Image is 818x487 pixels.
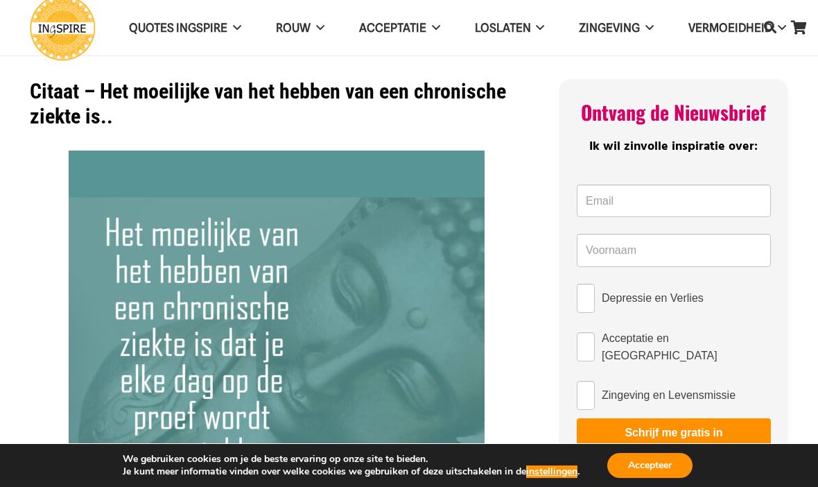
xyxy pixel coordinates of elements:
[458,10,562,46] a: Loslaten
[276,21,311,35] span: ROUW
[577,185,771,218] input: Email
[526,465,577,478] button: instellingen
[123,465,580,478] p: Je kunt meer informatie vinden over welke cookies we gebruiken of deze uitschakelen in de .
[577,381,595,410] input: Zingeving en Levensmissie
[129,21,227,35] span: QUOTES INGSPIRE
[589,137,758,157] span: Ik wil zinvolle inspiratie over:
[581,98,766,126] span: Ontvang de Nieuwsbrief
[577,332,595,361] input: Acceptatie en [GEOGRAPHIC_DATA]
[475,21,531,35] span: Loslaten
[577,418,771,447] button: Schrijf me gratis in
[671,10,803,46] a: VERMOEIDHEID
[602,386,736,404] span: Zingeving en Levensmissie
[259,10,342,46] a: ROUW
[30,79,524,129] h1: Citaat – Het moeilijke van het hebben van een chronische ziekte is..
[359,21,426,35] span: Acceptatie
[577,284,595,313] input: Depressie en Verlies
[577,234,771,267] input: Voornaam
[123,453,580,465] p: We gebruiken cookies om je de beste ervaring op onze site te bieden.
[579,21,640,35] span: Zingeving
[602,330,771,364] span: Acceptatie en [GEOGRAPHIC_DATA]
[562,10,671,46] a: Zingeving
[602,289,704,307] span: Depressie en Verlies
[756,11,784,44] a: Zoeken
[607,453,693,478] button: Accepteer
[688,21,772,35] span: VERMOEIDHEID
[342,10,458,46] a: Acceptatie
[112,10,259,46] a: QUOTES INGSPIRE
